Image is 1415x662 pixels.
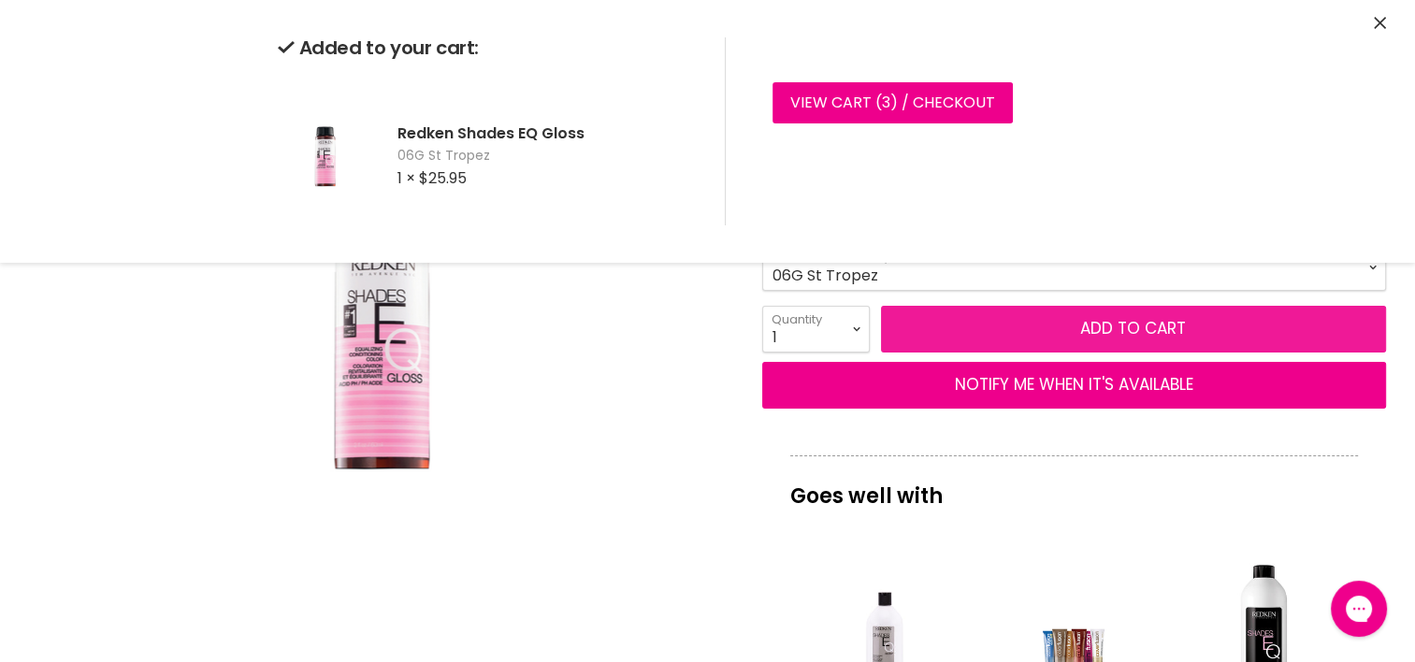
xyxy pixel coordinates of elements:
[1321,574,1396,643] iframe: Gorgias live chat messenger
[1374,14,1386,34] button: Close
[397,147,695,165] span: 06G St Tropez
[278,37,695,59] h2: Added to your cart:
[772,82,1013,123] a: View cart (3) / Checkout
[278,85,371,225] img: Redken Shades EQ Gloss
[397,123,695,143] h2: Redken Shades EQ Gloss
[881,306,1386,353] button: Add to cart
[419,167,467,189] span: $25.95
[762,306,870,353] select: Quantity
[762,362,1386,409] button: NOTIFY ME WHEN IT'S AVAILABLE
[397,167,415,189] span: 1 ×
[882,92,890,113] span: 3
[790,455,1358,517] p: Goes well with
